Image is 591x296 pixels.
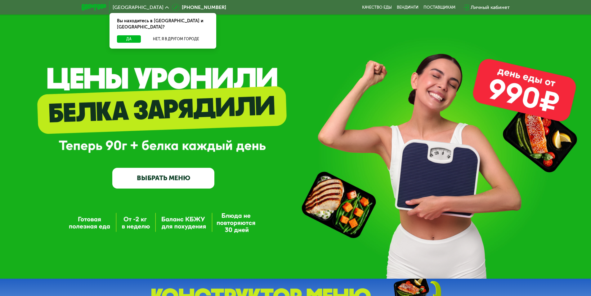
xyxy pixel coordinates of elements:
[172,4,226,11] a: [PHONE_NUMBER]
[362,5,392,10] a: Качество еды
[471,4,510,11] div: Личный кабинет
[117,35,141,43] button: Да
[397,5,419,10] a: Вендинги
[110,13,216,35] div: Вы находитесь в [GEOGRAPHIC_DATA] и [GEOGRAPHIC_DATA]?
[112,168,214,188] a: ВЫБРАТЬ МЕНЮ
[143,35,209,43] button: Нет, я в другом городе
[113,5,163,10] span: [GEOGRAPHIC_DATA]
[423,5,455,10] div: поставщикам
